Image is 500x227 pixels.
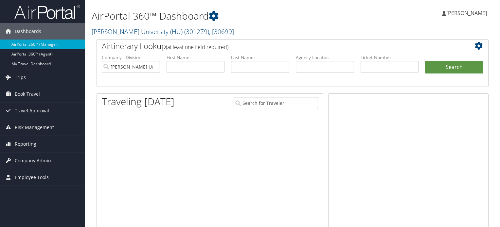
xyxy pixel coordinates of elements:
[92,27,234,36] a: [PERSON_NAME] University (HU)
[425,61,483,74] button: Search
[15,86,40,102] span: Book Travel
[361,54,419,61] label: Ticket Number:
[209,27,234,36] span: , [ 30699 ]
[15,136,36,152] span: Reporting
[15,69,26,86] span: Trips
[15,23,41,40] span: Dashboards
[446,9,487,17] span: [PERSON_NAME]
[102,54,160,61] label: Company - Division:
[184,27,209,36] span: ( 301279 )
[296,54,354,61] label: Agency Locator:
[15,103,49,119] span: Travel Approval
[102,41,451,52] h2: Airtinerary Lookup
[102,95,174,108] h1: Traveling [DATE]
[15,119,54,136] span: Risk Management
[234,97,318,109] input: Search for Traveler
[231,54,289,61] label: Last Name:
[166,43,228,51] span: (at least one field required)
[15,169,49,186] span: Employee Tools
[442,3,493,23] a: [PERSON_NAME]
[15,153,51,169] span: Company Admin
[14,4,80,20] img: airportal-logo.png
[167,54,225,61] label: First Name:
[92,9,360,23] h1: AirPortal 360™ Dashboard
